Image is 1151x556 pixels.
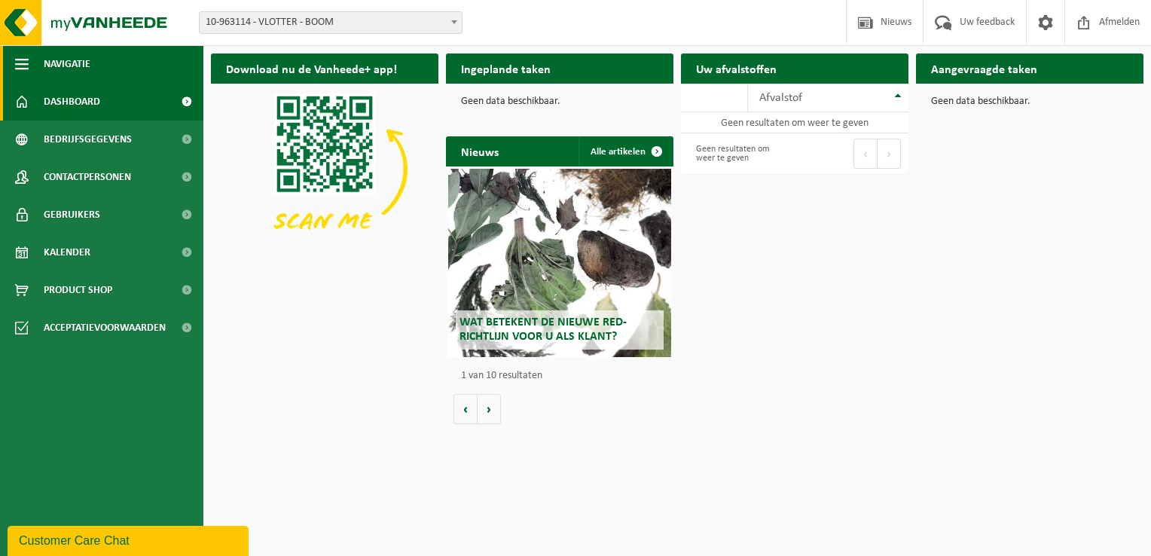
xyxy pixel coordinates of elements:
h2: Nieuws [446,136,514,166]
p: Geen data beschikbaar. [931,96,1128,107]
button: Volgende [478,394,501,424]
a: Alle artikelen [579,136,672,166]
a: Wat betekent de nieuwe RED-richtlijn voor u als klant? [448,169,671,357]
span: Afvalstof [759,92,802,104]
button: Previous [853,139,878,169]
span: 10-963114 - VLOTTER - BOOM [199,11,463,34]
span: Contactpersonen [44,158,131,196]
span: Dashboard [44,83,100,121]
p: Geen data beschikbaar. [461,96,658,107]
span: Gebruikers [44,196,100,234]
img: Download de VHEPlus App [211,84,438,255]
button: Next [878,139,901,169]
span: Kalender [44,234,90,271]
td: Geen resultaten om weer te geven [681,112,908,133]
span: 10-963114 - VLOTTER - BOOM [200,12,462,33]
iframe: chat widget [8,523,252,556]
h2: Uw afvalstoffen [681,53,792,83]
p: 1 van 10 resultaten [461,371,666,381]
span: Bedrijfsgegevens [44,121,132,158]
h2: Download nu de Vanheede+ app! [211,53,412,83]
h2: Ingeplande taken [446,53,566,83]
span: Acceptatievoorwaarden [44,309,166,347]
div: Geen resultaten om weer te geven [688,137,787,170]
span: Navigatie [44,45,90,83]
button: Vorige [453,394,478,424]
span: Product Shop [44,271,112,309]
span: Wat betekent de nieuwe RED-richtlijn voor u als klant? [459,316,627,343]
h2: Aangevraagde taken [916,53,1052,83]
